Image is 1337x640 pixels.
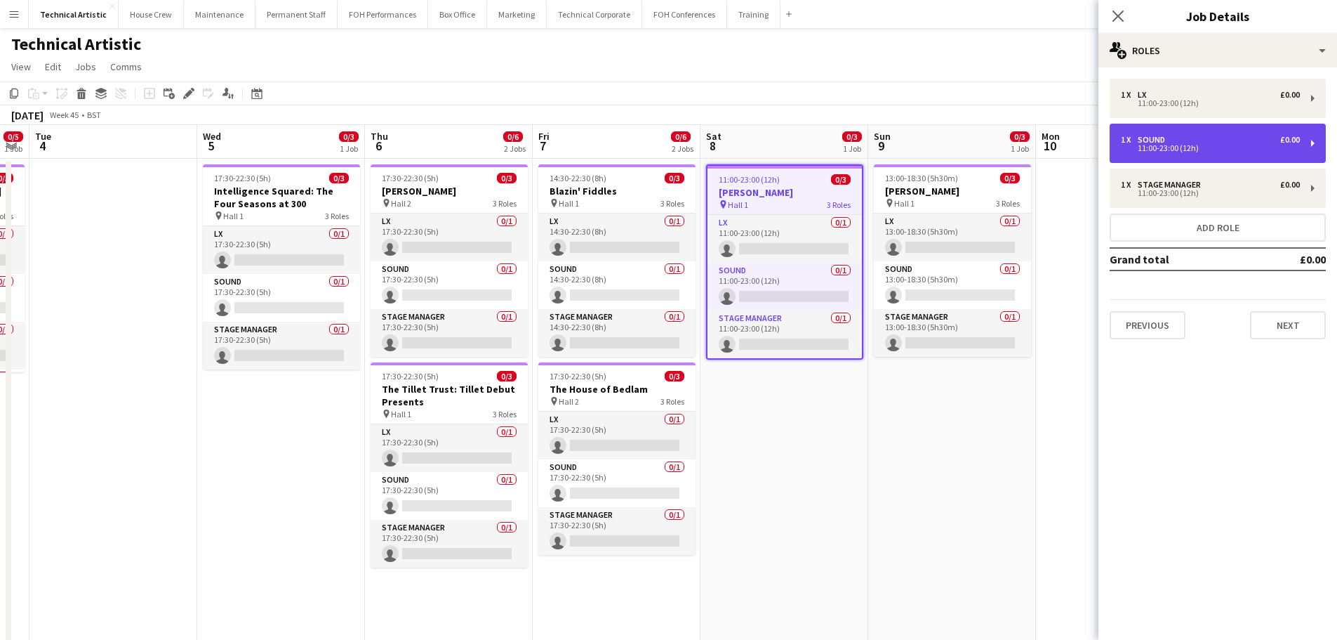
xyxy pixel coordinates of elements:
[382,371,439,381] span: 17:30-22:30 (5h)
[371,185,528,197] h3: [PERSON_NAME]
[538,185,696,197] h3: Blazin' Fiddles
[119,1,184,28] button: House Crew
[706,164,863,360] app-job-card: 11:00-23:00 (12h)0/3[PERSON_NAME] Hall 13 RolesLX0/111:00-23:00 (12h) Sound0/111:00-23:00 (12h) S...
[538,261,696,309] app-card-role: Sound0/114:30-22:30 (8h)
[1250,311,1326,339] button: Next
[203,164,360,370] app-job-card: 17:30-22:30 (5h)0/3Intelligence Squared: The Four Seasons at 300 Hall 13 RolesLX0/117:30-22:30 (5...
[707,186,862,199] h3: [PERSON_NAME]
[105,58,147,76] a: Comms
[382,173,439,183] span: 17:30-22:30 (5h)
[428,1,487,28] button: Box Office
[665,371,684,381] span: 0/3
[1138,135,1171,145] div: Sound
[672,143,693,154] div: 2 Jobs
[1098,7,1337,25] h3: Job Details
[203,226,360,274] app-card-role: LX0/117:30-22:30 (5h)
[665,173,684,183] span: 0/3
[203,322,360,370] app-card-role: Stage Manager0/117:30-22:30 (5h)
[538,130,550,143] span: Fri
[1039,138,1060,154] span: 10
[504,143,526,154] div: 2 Jobs
[550,173,606,183] span: 14:30-22:30 (8h)
[497,173,517,183] span: 0/3
[203,185,360,210] h3: Intelligence Squared: The Four Seasons at 300
[874,185,1031,197] h3: [PERSON_NAME]
[371,520,528,568] app-card-role: Stage Manager0/117:30-22:30 (5h)
[707,311,862,358] app-card-role: Stage Manager0/111:00-23:00 (12h)
[874,214,1031,261] app-card-role: LX0/113:00-18:30 (5h30m)
[727,1,780,28] button: Training
[368,138,388,154] span: 6
[184,1,255,28] button: Maintenance
[371,214,528,261] app-card-role: LX0/117:30-22:30 (5h)
[1121,145,1300,152] div: 11:00-23:00 (12h)
[203,274,360,322] app-card-role: Sound0/117:30-22:30 (5h)
[1121,135,1138,145] div: 1 x
[538,507,696,555] app-card-role: Stage Manager0/117:30-22:30 (5h)
[1042,130,1060,143] span: Mon
[1121,180,1138,190] div: 1 x
[885,173,958,183] span: 13:00-18:30 (5h30m)
[1280,180,1300,190] div: £0.00
[35,130,51,143] span: Tue
[339,131,359,142] span: 0/3
[201,138,221,154] span: 5
[75,60,96,73] span: Jobs
[371,309,528,357] app-card-role: Stage Manager0/117:30-22:30 (5h)
[338,1,428,28] button: FOH Performances
[538,309,696,357] app-card-role: Stage Manager0/114:30-22:30 (8h)
[1138,180,1206,190] div: Stage Manager
[874,164,1031,357] app-job-card: 13:00-18:30 (5h30m)0/3[PERSON_NAME] Hall 13 RolesLX0/113:00-18:30 (5h30m) Sound0/113:00-18:30 (5h...
[371,130,388,143] span: Thu
[704,138,721,154] span: 8
[874,130,891,143] span: Sun
[69,58,102,76] a: Jobs
[203,130,221,143] span: Wed
[1121,190,1300,197] div: 11:00-23:00 (12h)
[1011,143,1029,154] div: 1 Job
[894,198,914,209] span: Hall 1
[391,409,411,419] span: Hall 1
[255,1,338,28] button: Permanent Staff
[538,363,696,555] app-job-card: 17:30-22:30 (5h)0/3The House of Bedlam Hall 23 RolesLX0/117:30-22:30 (5h) Sound0/117:30-22:30 (5h...
[706,130,721,143] span: Sat
[33,138,51,154] span: 4
[550,371,606,381] span: 17:30-22:30 (5h)
[538,412,696,459] app-card-role: LX0/117:30-22:30 (5h)
[4,143,22,154] div: 1 Job
[719,174,780,185] span: 11:00-23:00 (12h)
[110,60,142,73] span: Comms
[39,58,67,76] a: Edit
[340,143,358,154] div: 1 Job
[223,211,244,221] span: Hall 1
[874,309,1031,357] app-card-role: Stage Manager0/113:00-18:30 (5h30m)
[874,261,1031,309] app-card-role: Sound0/113:00-18:30 (5h30m)
[728,200,748,210] span: Hall 1
[547,1,642,28] button: Technical Corporate
[325,211,349,221] span: 3 Roles
[4,131,23,142] span: 0/5
[371,164,528,357] app-job-card: 17:30-22:30 (5h)0/3[PERSON_NAME] Hall 23 RolesLX0/117:30-22:30 (5h) Sound0/117:30-22:30 (5h) Stag...
[371,383,528,408] h3: The Tillet Trust: Tillet Debut Presents
[536,138,550,154] span: 7
[1280,135,1300,145] div: £0.00
[493,198,517,209] span: 3 Roles
[872,138,891,154] span: 9
[1110,311,1185,339] button: Previous
[538,214,696,261] app-card-role: LX0/114:30-22:30 (8h)
[1121,100,1300,107] div: 11:00-23:00 (12h)
[391,198,411,209] span: Hall 2
[497,371,517,381] span: 0/3
[559,396,579,407] span: Hall 2
[660,198,684,209] span: 3 Roles
[371,363,528,568] app-job-card: 17:30-22:30 (5h)0/3The Tillet Trust: Tillet Debut Presents Hall 13 RolesLX0/117:30-22:30 (5h) Sou...
[660,396,684,407] span: 3 Roles
[46,110,81,120] span: Week 45
[538,383,696,396] h3: The House of Bedlam
[538,164,696,357] app-job-card: 14:30-22:30 (8h)0/3Blazin' Fiddles Hall 13 RolesLX0/114:30-22:30 (8h) Sound0/114:30-22:30 (8h) St...
[214,173,271,183] span: 17:30-22:30 (5h)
